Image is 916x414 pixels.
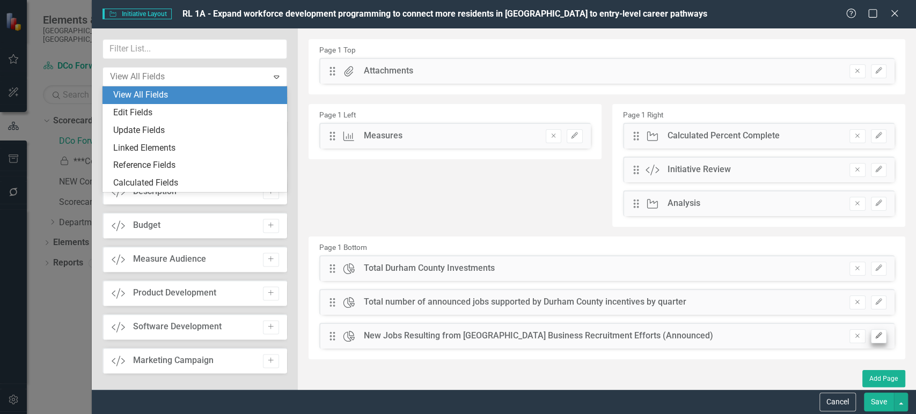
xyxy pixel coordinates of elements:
[668,197,700,210] div: Analysis
[364,262,495,275] div: Total Durham County Investments
[113,142,281,154] div: Linked Elements
[364,296,686,308] div: Total number of announced jobs supported by Durham County incentives by quarter
[819,393,856,411] button: Cancel
[668,164,731,176] div: Initiative Review
[864,393,894,411] button: Save
[133,287,216,299] div: Product Development
[364,65,413,77] div: Attachments
[133,253,206,265] div: Measure Audience
[113,159,281,172] div: Reference Fields
[133,354,214,367] div: Marketing Campaign
[182,9,707,19] span: RL 1A - Expand workforce development programming to connect more residents in [GEOGRAPHIC_DATA] t...
[623,110,663,119] small: Page 1 Right
[668,130,780,142] div: Calculated Percent Complete
[102,9,172,19] span: Initiative Layout
[364,130,402,142] div: Measures
[102,39,287,59] input: Filter List...
[319,243,367,252] small: Page 1 Bottom
[364,330,713,342] div: New Jobs Resulting from [GEOGRAPHIC_DATA] Business Recruitment Efforts (Announced)
[113,177,281,189] div: Calculated Fields
[113,124,281,137] div: Update Fields
[113,107,281,119] div: Edit Fields
[133,321,222,333] div: Software Development
[133,219,160,232] div: Budget
[319,110,356,119] small: Page 1 Left
[113,89,281,101] div: View All Fields
[319,46,356,54] small: Page 1 Top
[862,370,905,387] button: Add Page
